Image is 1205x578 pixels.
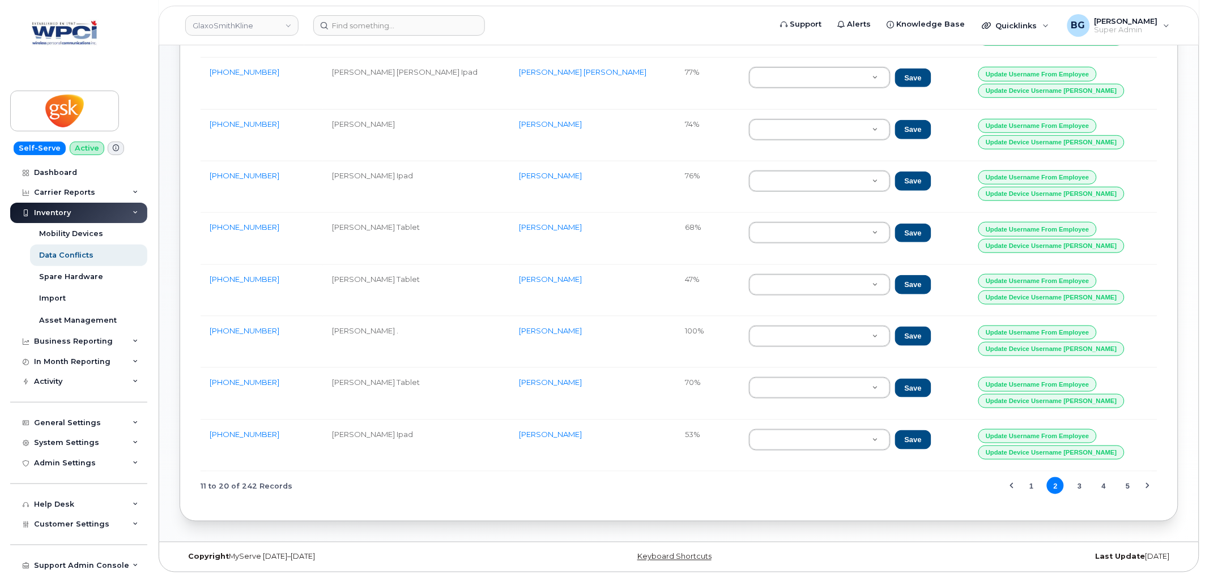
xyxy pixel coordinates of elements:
[676,110,740,161] td: 74%
[897,19,965,30] span: Knowledge Base
[974,14,1057,37] div: Quicklinks
[323,161,510,213] td: [PERSON_NAME] Ipad
[790,19,822,30] span: Support
[185,15,299,36] a: GlaxoSmithKline
[519,222,582,232] a: [PERSON_NAME]
[188,553,229,561] strong: Copyright
[1071,19,1085,32] span: BG
[1096,477,1113,494] button: Page 4
[1139,477,1156,494] button: Next Page
[519,67,646,76] a: [PERSON_NAME] [PERSON_NAME]
[978,119,1097,133] button: Update Username from Employee
[978,290,1125,305] button: Update Device Username [PERSON_NAME]
[676,420,740,472] td: 53%
[830,13,879,36] a: Alerts
[210,275,279,284] a: [PHONE_NUMBER]
[978,222,1097,236] button: Update Username from Employee
[978,274,1097,288] button: Update Username from Employee
[201,477,292,494] span: 11 to 20 of 242 Records
[845,553,1178,562] div: [DATE]
[1023,477,1040,494] button: Page 1
[773,13,830,36] a: Support
[210,326,279,335] a: [PHONE_NUMBER]
[895,172,931,191] button: Save
[519,275,582,284] a: [PERSON_NAME]
[676,265,740,316] td: 47%
[210,430,279,439] a: [PHONE_NUMBER]
[519,378,582,387] a: [PERSON_NAME]
[676,368,740,419] td: 70%
[978,170,1097,185] button: Update Username from Employee
[210,67,279,76] a: [PHONE_NUMBER]
[1059,14,1178,37] div: Bill Geary
[210,222,279,232] a: [PHONE_NUMBER]
[895,430,931,449] button: Save
[637,553,712,561] a: Keyboard Shortcuts
[1119,477,1136,494] button: Page 5
[879,13,973,36] a: Knowledge Base
[895,275,931,294] button: Save
[323,58,510,109] td: [PERSON_NAME] [PERSON_NAME] Ipad
[323,420,510,472] td: [PERSON_NAME] Ipad
[978,342,1125,356] button: Update Device Username [PERSON_NAME]
[848,19,871,30] span: Alerts
[1096,553,1146,561] strong: Last Update
[978,326,1097,340] button: Update Username from Employee
[323,368,510,419] td: [PERSON_NAME] Tablet
[978,135,1125,149] button: Update Device Username [PERSON_NAME]
[978,187,1125,201] button: Update Device Username [PERSON_NAME]
[676,213,740,264] td: 68%
[978,84,1125,98] button: Update Device Username [PERSON_NAME]
[1095,25,1158,35] span: Super Admin
[1095,16,1158,25] span: [PERSON_NAME]
[676,161,740,213] td: 76%
[313,15,485,36] input: Find something...
[676,58,740,109] td: 77%
[895,68,931,88] button: Save
[978,394,1125,408] button: Update Device Username [PERSON_NAME]
[323,110,510,161] td: [PERSON_NAME]
[978,377,1097,391] button: Update Username from Employee
[519,326,582,335] a: [PERSON_NAME]
[895,224,931,243] button: Save
[519,430,582,439] a: [PERSON_NAME]
[210,119,279,129] a: [PHONE_NUMBER]
[1071,477,1088,494] button: Page 3
[323,316,510,368] td: [PERSON_NAME] .
[1003,477,1020,494] button: Previous Page
[895,327,931,346] button: Save
[978,67,1097,81] button: Update Username from Employee
[978,239,1125,253] button: Update Device Username [PERSON_NAME]
[895,120,931,139] button: Save
[895,379,931,398] button: Save
[676,316,740,368] td: 100%
[519,119,582,129] a: [PERSON_NAME]
[180,553,513,562] div: MyServe [DATE]–[DATE]
[978,429,1097,443] button: Update Username from Employee
[978,446,1125,460] button: Update Device Username [PERSON_NAME]
[210,171,279,180] a: [PHONE_NUMBER]
[1047,477,1064,494] button: Page 2
[519,171,582,180] a: [PERSON_NAME]
[323,265,510,316] td: [PERSON_NAME] Tablet
[323,213,510,264] td: [PERSON_NAME] Tablet
[210,378,279,387] a: [PHONE_NUMBER]
[996,21,1037,30] span: Quicklinks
